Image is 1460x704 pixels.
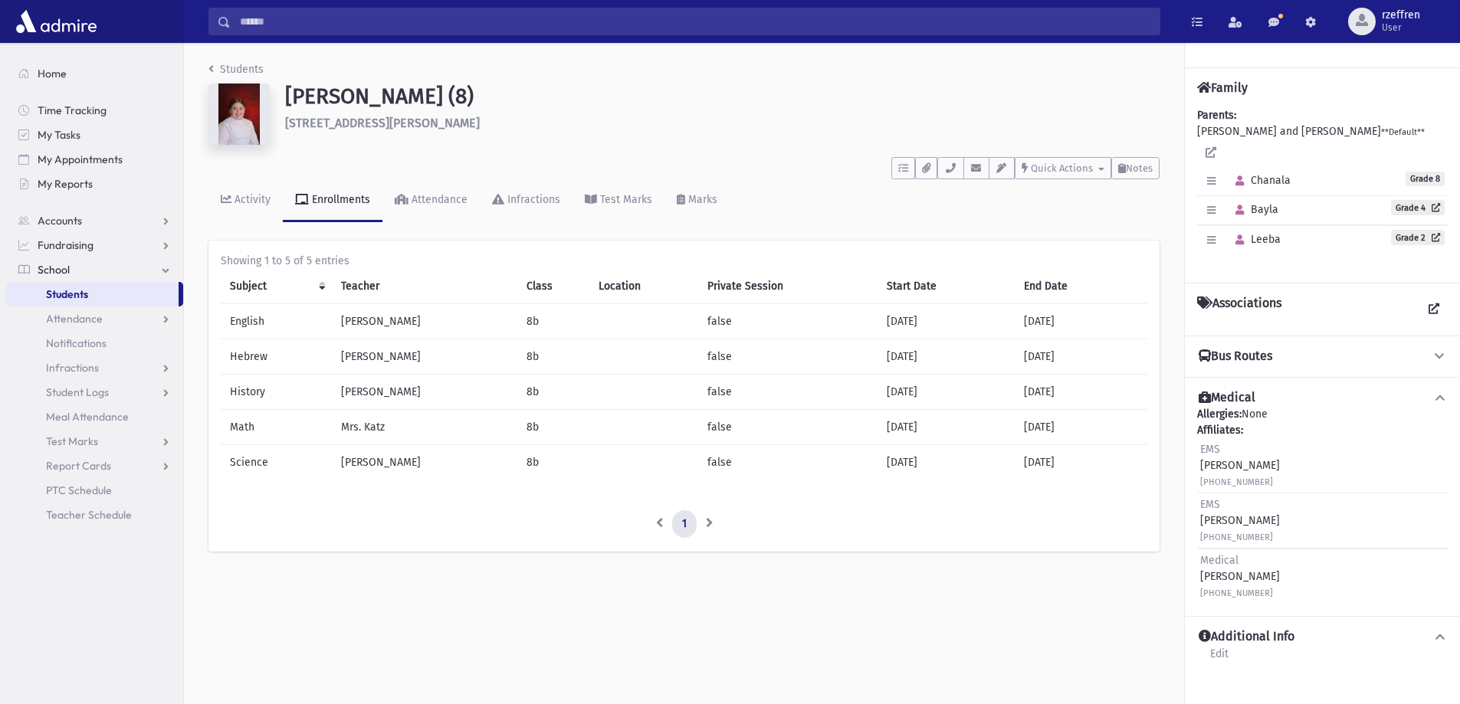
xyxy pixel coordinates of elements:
a: Grade 4 [1391,200,1445,215]
button: Quick Actions [1015,157,1111,179]
td: Math [221,410,332,445]
td: 8b [517,445,589,480]
div: Test Marks [597,193,652,206]
a: Marks [664,179,730,222]
h4: Family [1197,80,1248,95]
span: My Reports [38,177,93,191]
span: Grade 8 [1406,172,1445,186]
a: View all Associations [1420,296,1448,323]
div: None [1197,406,1448,604]
span: EMS [1200,443,1220,456]
input: Search [231,8,1160,35]
td: 8b [517,375,589,410]
a: Enrollments [283,179,382,222]
span: My Tasks [38,128,80,142]
span: Chanala [1229,174,1291,187]
td: false [698,375,877,410]
a: Test Marks [6,429,183,454]
h4: Bus Routes [1199,349,1272,365]
button: Medical [1197,390,1448,406]
th: Teacher [332,269,517,304]
div: [PERSON_NAME] [1200,441,1280,490]
td: [DATE] [878,410,1015,445]
span: Attendance [46,312,103,326]
td: [DATE] [878,445,1015,480]
td: [PERSON_NAME] [332,445,517,480]
b: Affiliates: [1197,424,1243,437]
div: Attendance [408,193,468,206]
a: Fundraising [6,233,183,257]
span: EMS [1200,498,1220,511]
span: Medical [1200,554,1239,567]
a: My Appointments [6,147,183,172]
h4: Associations [1197,296,1281,323]
div: [PERSON_NAME] [1200,496,1280,545]
th: Location [589,269,699,304]
th: Class [517,269,589,304]
span: Leeba [1229,233,1281,246]
a: Notifications [6,331,183,355]
td: [DATE] [878,304,1015,339]
div: Enrollments [309,193,370,206]
img: ZAAAAAAAAAAAAAAAAAAAAAAAAAAAAAAAAAAAAAAAAAAAAAAAAAAAAAAAAAAAAAAAAAAAAAAAAAAAAAAAAAAAAAAAAAAAAAAAA... [208,83,270,145]
span: PTC Schedule [46,483,112,497]
small: [PHONE_NUMBER] [1200,588,1273,598]
a: Report Cards [6,454,183,478]
small: [PHONE_NUMBER] [1200,477,1273,487]
a: Activity [208,179,283,222]
td: [DATE] [1015,410,1147,445]
h4: Additional Info [1199,629,1294,645]
a: Infractions [480,179,573,222]
td: [DATE] [1015,445,1147,480]
td: English [221,304,332,339]
a: My Tasks [6,123,183,147]
a: Attendance [6,306,183,331]
th: Subject [221,269,332,304]
td: Hebrew [221,339,332,375]
nav: breadcrumb [208,61,264,83]
small: [PHONE_NUMBER] [1200,532,1273,542]
td: History [221,375,332,410]
img: AdmirePro [12,6,100,37]
span: Fundraising [38,238,94,252]
span: Report Cards [46,459,111,473]
h1: [PERSON_NAME] (8) [285,83,1160,110]
span: Test Marks [46,434,98,448]
a: Time Tracking [6,98,183,123]
td: [DATE] [1015,304,1147,339]
div: Showing 1 to 5 of 5 entries [221,253,1147,269]
a: Teacher Schedule [6,503,183,527]
span: Infractions [46,361,99,375]
button: Notes [1111,157,1160,179]
span: My Appointments [38,152,123,166]
a: PTC Schedule [6,478,183,503]
a: Students [6,282,179,306]
td: 8b [517,304,589,339]
span: rzeffren [1382,9,1420,21]
th: Start Date [878,269,1015,304]
h4: Medical [1199,390,1255,406]
a: School [6,257,183,282]
td: [DATE] [878,339,1015,375]
td: [DATE] [1015,375,1147,410]
a: Test Marks [573,179,664,222]
td: [PERSON_NAME] [332,339,517,375]
th: Private Session [698,269,877,304]
td: [PERSON_NAME] [332,304,517,339]
a: Meal Attendance [6,404,183,429]
span: Student Logs [46,385,109,399]
a: Attendance [382,179,480,222]
button: Bus Routes [1197,349,1448,365]
span: Students [46,287,88,301]
span: User [1382,21,1420,34]
span: Notifications [46,336,107,350]
div: Activity [231,193,271,206]
div: Marks [685,193,717,206]
a: Infractions [6,355,183,380]
td: [DATE] [878,375,1015,410]
a: Home [6,61,183,86]
span: Quick Actions [1031,162,1093,174]
td: Mrs. Katz [332,410,517,445]
td: 8b [517,339,589,375]
span: Time Tracking [38,103,107,117]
